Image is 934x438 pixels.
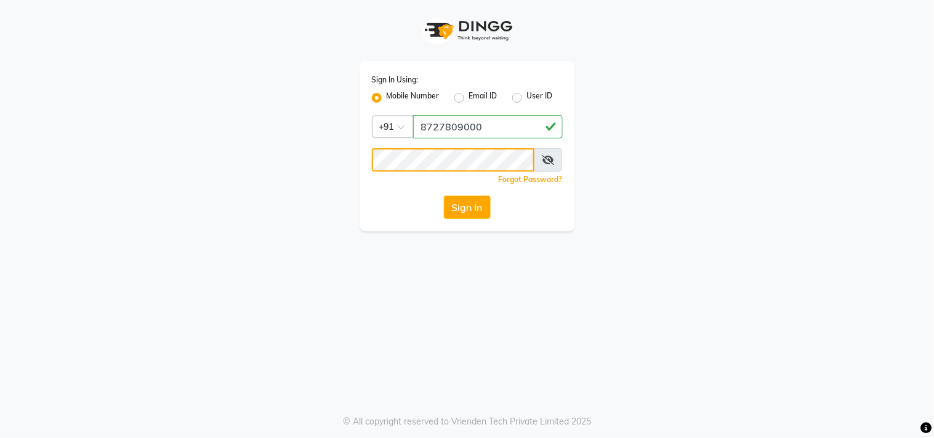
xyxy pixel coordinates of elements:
input: Username [372,148,535,172]
label: Email ID [469,90,497,105]
input: Username [413,115,563,138]
label: Sign In Using: [372,74,419,86]
img: logo1.svg [418,12,517,49]
a: Forgot Password? [499,175,563,184]
button: Sign In [444,196,491,219]
label: User ID [527,90,553,105]
label: Mobile Number [387,90,440,105]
